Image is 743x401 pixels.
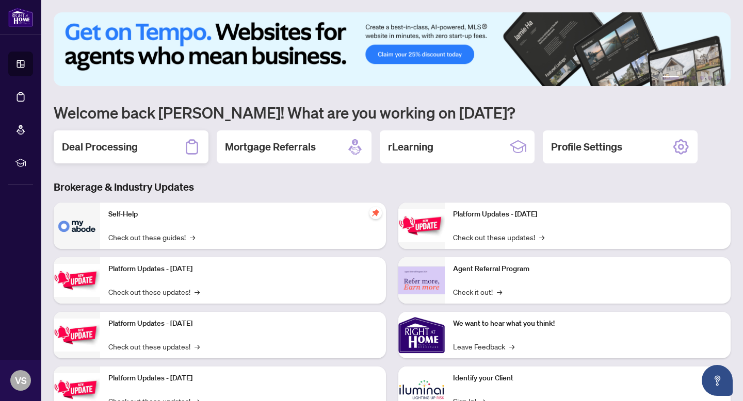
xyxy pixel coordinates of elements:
[225,140,316,154] h2: Mortgage Referrals
[108,231,195,243] a: Check out these guides!→
[388,140,433,154] h2: rLearning
[683,76,687,80] button: 2
[195,286,200,297] span: →
[398,266,445,295] img: Agent Referral Program
[369,207,382,219] span: pushpin
[54,180,731,194] h3: Brokerage & Industry Updates
[453,231,544,243] a: Check out these updates!→
[54,319,100,351] img: Platform Updates - July 21, 2025
[453,286,502,297] a: Check it out!→
[539,231,544,243] span: →
[398,209,445,242] img: Platform Updates - June 23, 2025
[453,263,722,275] p: Agent Referral Program
[551,140,622,154] h2: Profile Settings
[453,318,722,329] p: We want to hear what you think!
[509,341,514,352] span: →
[453,341,514,352] a: Leave Feedback→
[108,318,378,329] p: Platform Updates - [DATE]
[54,203,100,249] img: Self-Help
[8,8,33,27] img: logo
[15,373,27,388] span: VS
[702,365,733,396] button: Open asap
[54,103,731,122] h1: Welcome back [PERSON_NAME]! What are you working on [DATE]?
[108,263,378,275] p: Platform Updates - [DATE]
[453,209,722,220] p: Platform Updates - [DATE]
[108,286,200,297] a: Check out these updates!→
[195,341,200,352] span: →
[691,76,696,80] button: 3
[497,286,502,297] span: →
[108,373,378,384] p: Platform Updates - [DATE]
[108,209,378,220] p: Self-Help
[62,140,138,154] h2: Deal Processing
[108,341,200,352] a: Check out these updates!→
[700,76,704,80] button: 4
[663,76,679,80] button: 1
[708,76,712,80] button: 5
[54,12,731,86] img: Slide 0
[398,312,445,358] img: We want to hear what you think!
[54,264,100,296] img: Platform Updates - September 16, 2025
[716,76,720,80] button: 6
[453,373,722,384] p: Identify your Client
[190,231,195,243] span: →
